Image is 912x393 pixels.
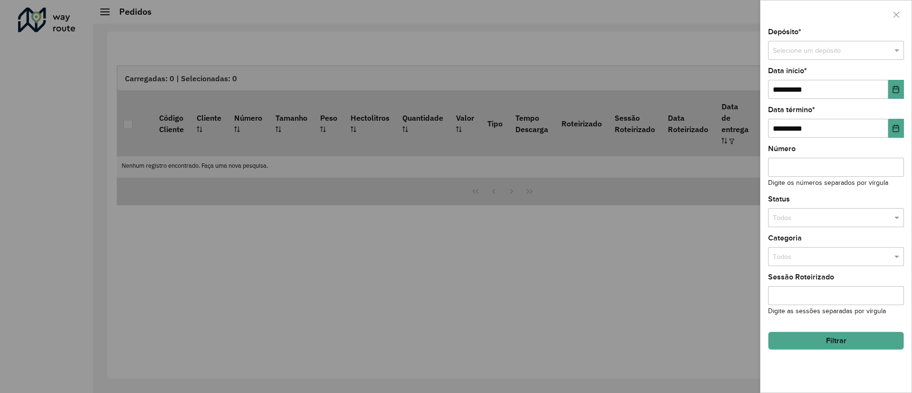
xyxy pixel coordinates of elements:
[888,80,904,99] button: Choose Date
[768,271,834,283] label: Sessão Roteirizado
[768,179,888,186] small: Digite os números separados por vírgula
[768,65,807,77] label: Data início
[888,119,904,138] button: Choose Date
[768,332,904,350] button: Filtrar
[768,26,801,38] label: Depósito
[768,193,790,205] label: Status
[768,104,815,115] label: Data término
[768,307,886,315] small: Digite as sessões separadas por vírgula
[768,143,796,154] label: Número
[768,232,802,244] label: Categoria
